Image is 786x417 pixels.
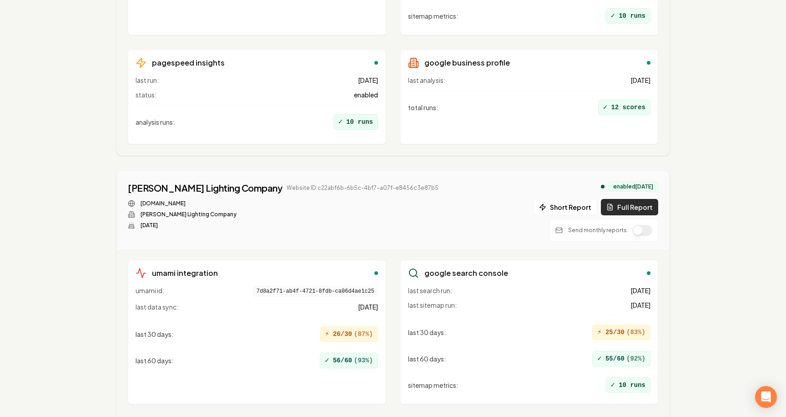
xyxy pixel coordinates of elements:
[408,354,446,363] span: last 60 days :
[287,184,438,192] span: Website ID: c22abf6b-6b5c-4bf7-a07f-e8456c3e87b5
[128,200,438,207] div: Website
[408,300,457,310] span: last sitemap run:
[630,76,650,85] span: [DATE]
[354,90,378,99] span: enabled
[354,356,373,365] span: ( 93 %)
[606,377,650,393] div: 10 runs
[128,182,282,194] a: [PERSON_NAME] Lighting Company
[598,100,650,115] div: 12 scores
[597,353,602,364] span: ✓
[606,8,650,24] div: 10 runs
[320,326,378,342] div: 26/30
[597,327,602,338] span: ⚡
[408,103,438,112] span: total runs :
[603,102,608,113] span: ✓
[424,268,508,279] h3: google search console
[338,117,343,127] span: ✓
[592,325,650,340] div: 25/30
[408,328,446,337] span: last 30 days :
[136,76,159,85] span: last run:
[626,354,645,363] span: ( 92 %)
[136,330,174,339] span: last 30 days :
[647,271,650,275] div: enabled
[253,286,378,297] span: 7d8a2f71-ab4f-4721-8fdb-ca06d4ae1c25
[358,302,378,311] span: [DATE]
[333,114,378,130] div: 10 runs
[611,380,615,391] span: ✓
[568,227,627,234] p: Send monthly reports
[592,351,650,366] div: 55/60
[408,76,445,85] span: last analysis:
[611,10,615,21] span: ✓
[424,57,510,68] h3: google business profile
[136,90,156,99] span: status:
[630,300,650,310] span: [DATE]
[320,353,378,368] div: 56/60
[601,199,658,215] button: Full Report
[152,268,218,279] h3: umami integration
[354,330,373,339] span: ( 87 %)
[374,61,378,65] div: enabled
[374,271,378,275] div: enabled
[141,200,186,207] a: [DOMAIN_NAME]
[608,182,658,192] div: enabled [DATE]
[626,328,645,337] span: ( 83 %)
[152,57,225,68] h3: pagespeed insights
[325,355,329,366] span: ✓
[325,329,329,340] span: ⚡
[601,185,605,188] div: analytics enabled
[408,381,458,390] span: sitemap metrics :
[533,199,597,215] button: Short Report
[358,76,378,85] span: [DATE]
[136,117,175,127] span: analysis runs :
[630,286,650,295] span: [DATE]
[136,302,178,311] span: last data sync:
[136,356,174,365] span: last 60 days :
[408,11,458,20] span: sitemap metrics :
[408,286,452,295] span: last search run:
[647,61,650,65] div: enabled
[136,286,164,297] span: umami id:
[755,386,777,408] div: Open Intercom Messenger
